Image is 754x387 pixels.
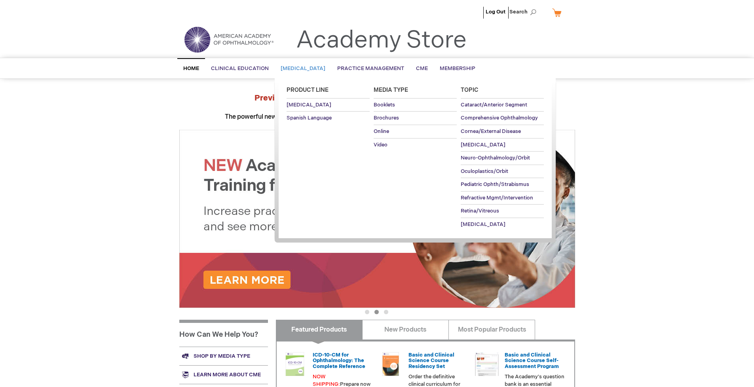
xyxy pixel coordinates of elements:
span: Practice Management [337,65,404,72]
a: New Products [362,320,449,340]
img: 02850963u_47.png [379,352,403,376]
img: bcscself_20.jpg [475,352,499,376]
span: Comprehensive Ophthalmology [461,115,538,121]
a: Basic and Clinical Science Course Self-Assessment Program [505,352,559,370]
button: 2 of 3 [374,310,379,314]
span: Online [374,128,389,135]
span: Home [183,65,199,72]
a: Basic and Clinical Science Course Residency Set [408,352,454,370]
span: Product Line [287,87,329,93]
button: 3 of 3 [384,310,388,314]
span: [MEDICAL_DATA] [287,102,331,108]
span: Cornea/External Disease [461,128,521,135]
span: Media Type [374,87,408,93]
span: Pediatric Ophth/Strabismus [461,181,529,188]
span: Membership [440,65,475,72]
a: Academy Store [296,26,467,55]
span: Brochures [374,115,399,121]
span: Search [509,4,539,20]
img: 0120008u_42.png [283,352,307,376]
a: Featured Products [276,320,363,340]
span: Neuro-Ophthalmology/Orbit [461,155,530,161]
a: Most Popular Products [448,320,535,340]
span: Clinical Education [211,65,269,72]
span: [MEDICAL_DATA] [461,221,505,228]
span: Video [374,142,387,148]
a: Log Out [486,9,505,15]
h1: How Can We Help You? [179,320,268,347]
span: Spanish Language [287,115,332,121]
a: Learn more about CME [179,365,268,384]
a: ICD-10-CM for Ophthalmology: The Complete Reference [313,352,365,370]
span: [MEDICAL_DATA] [281,65,325,72]
span: [MEDICAL_DATA] [461,142,505,148]
a: Shop by media type [179,347,268,365]
span: Cataract/Anterior Segment [461,102,527,108]
button: 1 of 3 [365,310,369,314]
span: Oculoplastics/Orbit [461,168,508,175]
strong: Preview the at AAO 2025 [254,93,500,103]
span: Retina/Vitreous [461,208,499,214]
span: Booklets [374,102,395,108]
span: CME [416,65,428,72]
span: Topic [461,87,479,93]
span: Refractive Mgmt/Intervention [461,195,533,201]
